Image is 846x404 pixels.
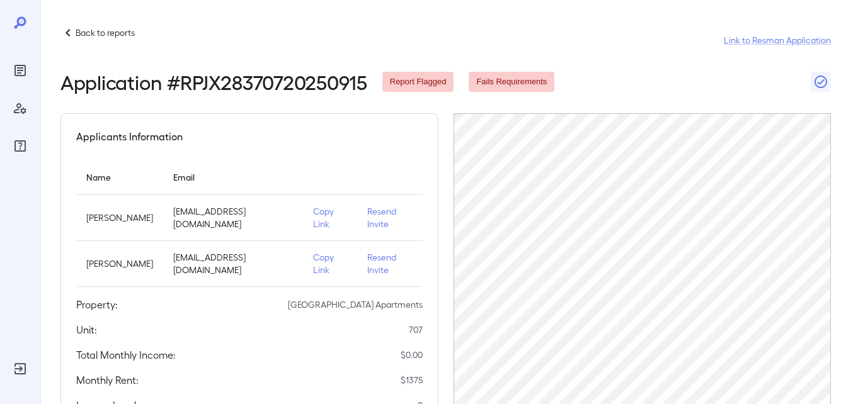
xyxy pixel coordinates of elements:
h5: Unit: [76,322,97,337]
p: [EMAIL_ADDRESS][DOMAIN_NAME] [173,205,293,230]
button: Close Report [811,72,831,92]
span: Fails Requirements [469,76,554,88]
p: Resend Invite [367,251,413,276]
p: Resend Invite [367,205,413,230]
p: [PERSON_NAME] [86,257,153,270]
h5: Monthly Rent: [76,373,139,388]
h5: Applicants Information [76,129,183,144]
div: Manage Users [10,98,30,118]
a: Link to Resman Application [724,34,831,47]
span: Report Flagged [382,76,454,88]
p: 707 [409,323,423,336]
p: Copy Link [313,251,346,276]
p: Back to reports [76,26,135,39]
div: FAQ [10,136,30,156]
p: [GEOGRAPHIC_DATA] Apartments [288,298,423,311]
th: Email [163,159,303,195]
h5: Property: [76,297,118,312]
p: $ 1375 [401,374,423,386]
p: [PERSON_NAME] [86,211,153,224]
table: simple table [76,159,423,287]
th: Name [76,159,163,195]
h2: Application # RPJX28370720250915 [60,70,367,93]
p: Copy Link [313,205,346,230]
p: $ 0.00 [401,349,423,361]
div: Log Out [10,359,30,379]
p: [EMAIL_ADDRESS][DOMAIN_NAME] [173,251,293,276]
div: Reports [10,60,30,81]
h5: Total Monthly Income: [76,347,176,362]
